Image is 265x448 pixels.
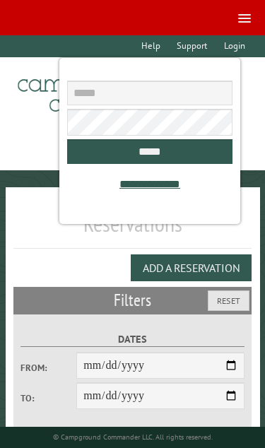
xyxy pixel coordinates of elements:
small: © Campground Commander LLC. All rights reserved. [53,432,213,442]
a: Support [170,35,214,57]
label: From: [20,361,76,375]
label: To: [20,391,76,405]
h2: Filters [13,287,252,314]
h1: Reservations [13,210,252,249]
a: Login [217,35,252,57]
label: Dates [20,331,245,348]
img: Campground Commander [13,63,190,118]
button: Reset [208,290,249,311]
a: Help [135,35,167,57]
button: Add a Reservation [131,254,252,281]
